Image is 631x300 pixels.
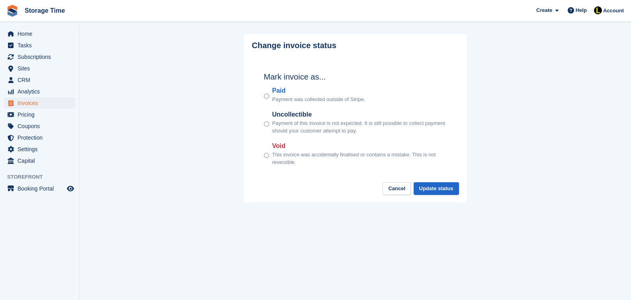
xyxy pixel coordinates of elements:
span: Settings [18,144,65,155]
a: menu [4,132,75,143]
button: Update status [414,182,459,195]
a: menu [4,183,75,194]
a: menu [4,97,75,109]
span: Protection [18,132,65,143]
span: Sites [18,63,65,74]
span: Subscriptions [18,51,65,62]
a: Storage Time [21,4,68,17]
span: Storefront [7,173,79,181]
label: Uncollectible [272,110,447,119]
a: menu [4,109,75,120]
a: menu [4,144,75,155]
img: stora-icon-8386f47178a22dfd0bd8f6a31ec36ba5ce8667c1dd55bd0f319d3a0aa187defe.svg [6,5,18,17]
span: Analytics [18,86,65,97]
span: Tasks [18,40,65,51]
span: Capital [18,155,65,166]
img: Laaibah Sarwar [594,6,602,14]
button: Cancel [383,182,411,195]
p: Payment was collected outside of Stripe. [272,95,365,103]
span: CRM [18,74,65,86]
span: Pricing [18,109,65,120]
a: menu [4,121,75,132]
span: Booking Portal [18,183,65,194]
span: Account [603,7,624,15]
a: menu [4,40,75,51]
span: Help [576,6,587,14]
a: menu [4,63,75,74]
label: Void [272,141,447,151]
span: Create [536,6,552,14]
a: menu [4,74,75,86]
span: Invoices [18,97,65,109]
p: This invoice was accidentally finalised or contains a mistake. This is not reversible. [272,151,447,166]
a: Preview store [66,184,75,193]
a: menu [4,86,75,97]
a: menu [4,155,75,166]
span: Coupons [18,121,65,132]
label: Paid [272,86,365,95]
span: Home [18,28,65,39]
a: menu [4,51,75,62]
h2: Mark invoice as... [264,71,447,83]
p: Change invoice status [252,41,336,50]
a: menu [4,28,75,39]
p: Payment of this invoice is not expected. It is still possible to collect payment should your cust... [272,119,447,135]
